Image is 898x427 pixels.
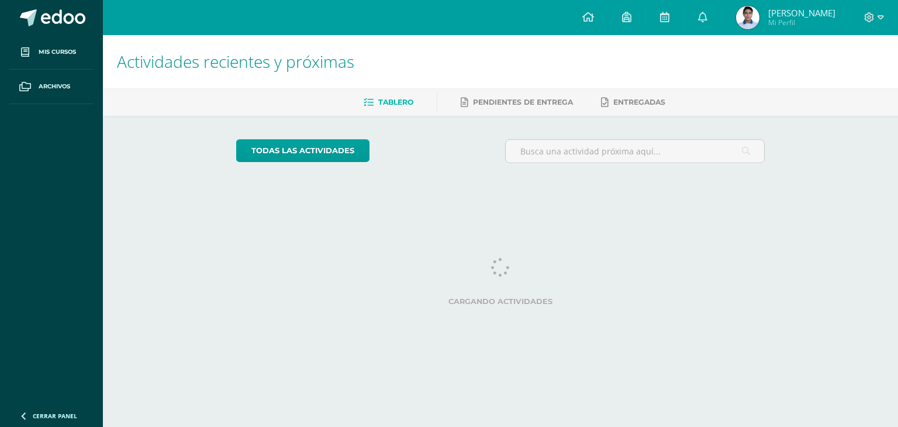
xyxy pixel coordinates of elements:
span: Tablero [378,98,413,106]
span: Mi Perfil [768,18,835,27]
a: Tablero [364,93,413,112]
span: Actividades recientes y próximas [117,50,354,73]
a: Archivos [9,70,94,104]
a: Entregadas [601,93,665,112]
a: Mis cursos [9,35,94,70]
span: Mis cursos [39,47,76,57]
a: todas las Actividades [236,139,369,162]
span: Entregadas [613,98,665,106]
span: Archivos [39,82,70,91]
input: Busca una actividad próxima aquí... [506,140,765,163]
span: Cerrar panel [33,412,77,420]
span: Pendientes de entrega [473,98,573,106]
span: [PERSON_NAME] [768,7,835,19]
a: Pendientes de entrega [461,93,573,112]
label: Cargando actividades [236,297,765,306]
img: 692ec516f9a00cb6033bf5fc2b524813.png [736,6,759,29]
